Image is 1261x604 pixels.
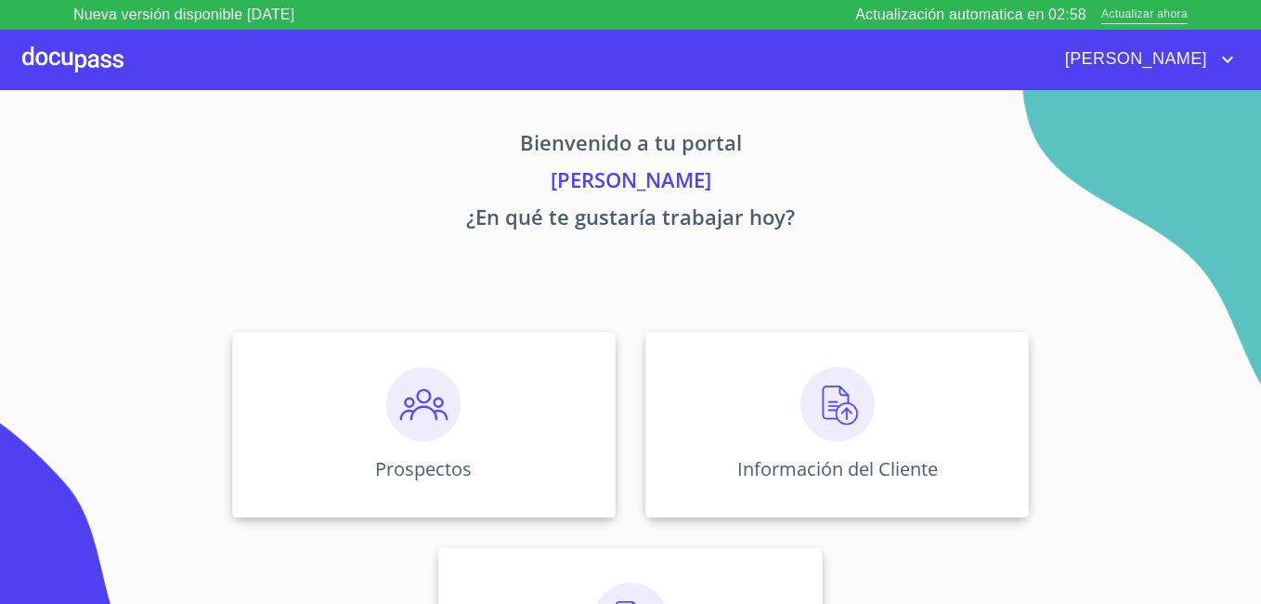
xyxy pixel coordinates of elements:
span: Actualizar ahora [1101,6,1188,25]
button: account of current user [1051,45,1239,74]
p: [PERSON_NAME] [58,164,1202,202]
p: Actualización automatica en 02:58 [855,4,1086,26]
img: carga.png [800,367,875,441]
img: prospectos.png [386,367,461,441]
p: Información del Cliente [737,456,938,481]
p: Prospectos [375,456,472,481]
p: ¿En qué te gustaría trabajar hoy? [58,202,1202,239]
p: Nueva versión disponible [DATE] [73,4,294,26]
p: Bienvenido a tu portal [58,127,1202,164]
span: [PERSON_NAME] [1051,45,1216,74]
